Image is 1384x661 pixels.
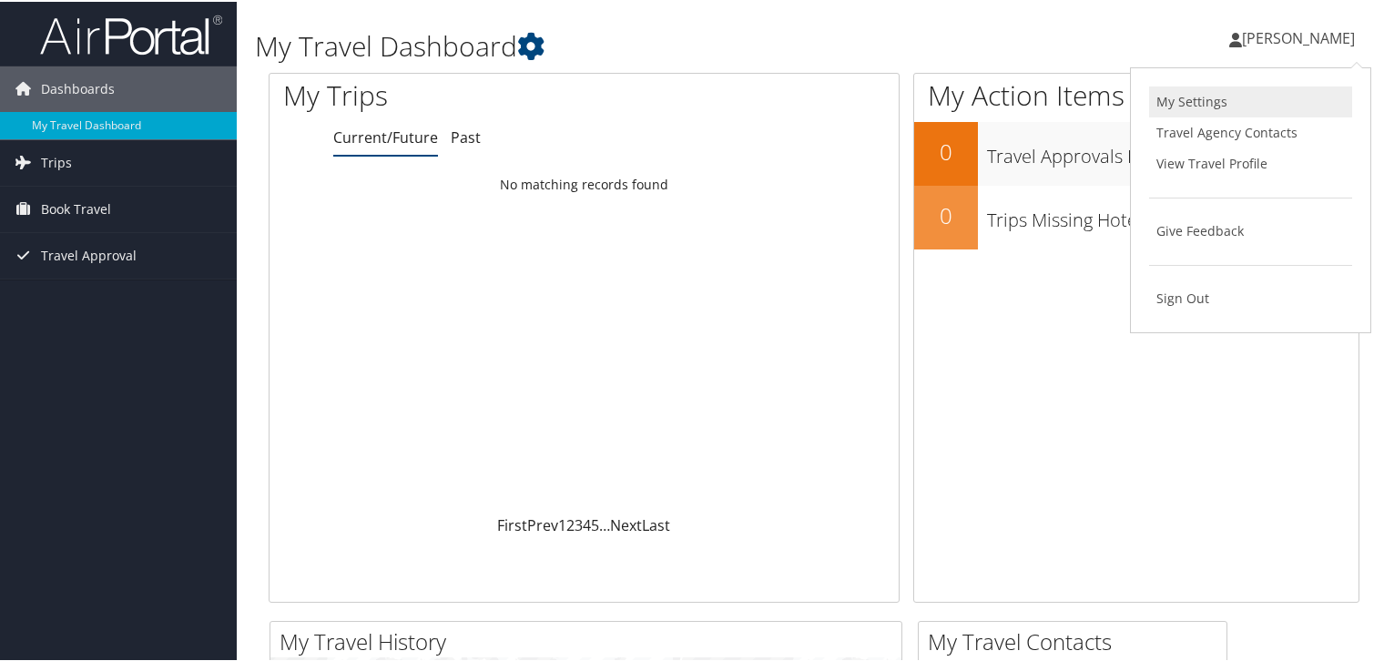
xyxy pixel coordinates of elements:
[566,514,575,534] a: 2
[527,514,558,534] a: Prev
[1149,214,1352,245] a: Give Feedback
[914,120,1359,184] a: 0Travel Approvals Pending (Advisor Booked)
[914,184,1359,248] a: 0Trips Missing Hotels
[610,514,642,534] a: Next
[575,514,583,534] a: 3
[914,135,978,166] h2: 0
[1149,147,1352,178] a: View Travel Profile
[1149,281,1352,312] a: Sign Out
[599,514,610,534] span: …
[1149,85,1352,116] a: My Settings
[987,133,1359,168] h3: Travel Approvals Pending (Advisor Booked)
[1242,26,1355,46] span: [PERSON_NAME]
[558,514,566,534] a: 1
[41,231,137,277] span: Travel Approval
[642,514,670,534] a: Last
[914,75,1359,113] h1: My Action Items
[1149,116,1352,147] a: Travel Agency Contacts
[1229,9,1373,64] a: [PERSON_NAME]
[41,65,115,110] span: Dashboards
[591,514,599,534] a: 5
[497,514,527,534] a: First
[987,197,1359,231] h3: Trips Missing Hotels
[333,126,438,146] a: Current/Future
[928,625,1226,656] h2: My Travel Contacts
[255,25,1001,64] h1: My Travel Dashboard
[280,625,901,656] h2: My Travel History
[41,138,72,184] span: Trips
[41,185,111,230] span: Book Travel
[914,198,978,229] h2: 0
[40,12,222,55] img: airportal-logo.png
[283,75,623,113] h1: My Trips
[583,514,591,534] a: 4
[270,167,899,199] td: No matching records found
[451,126,481,146] a: Past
